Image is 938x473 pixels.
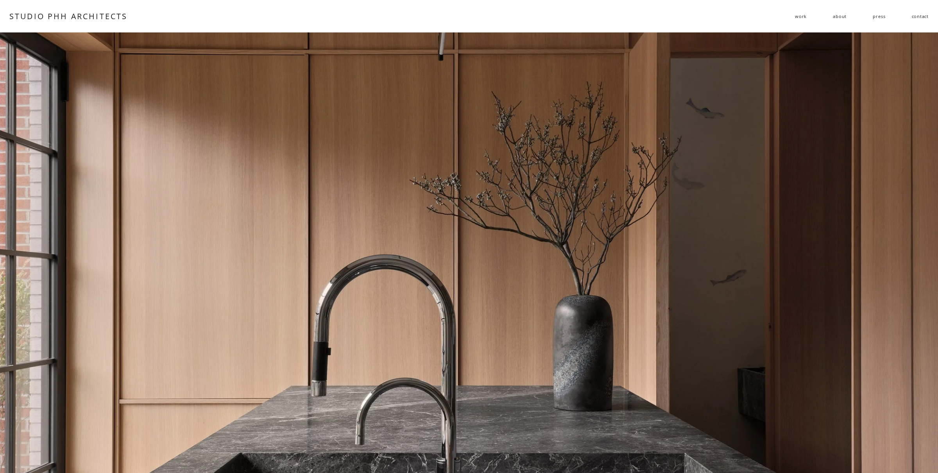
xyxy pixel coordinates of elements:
a: STUDIO PHH ARCHITECTS [9,11,127,21]
a: press [873,10,885,22]
span: work [795,11,807,22]
a: about [833,10,847,22]
a: contact [912,10,929,22]
a: folder dropdown [795,10,807,22]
